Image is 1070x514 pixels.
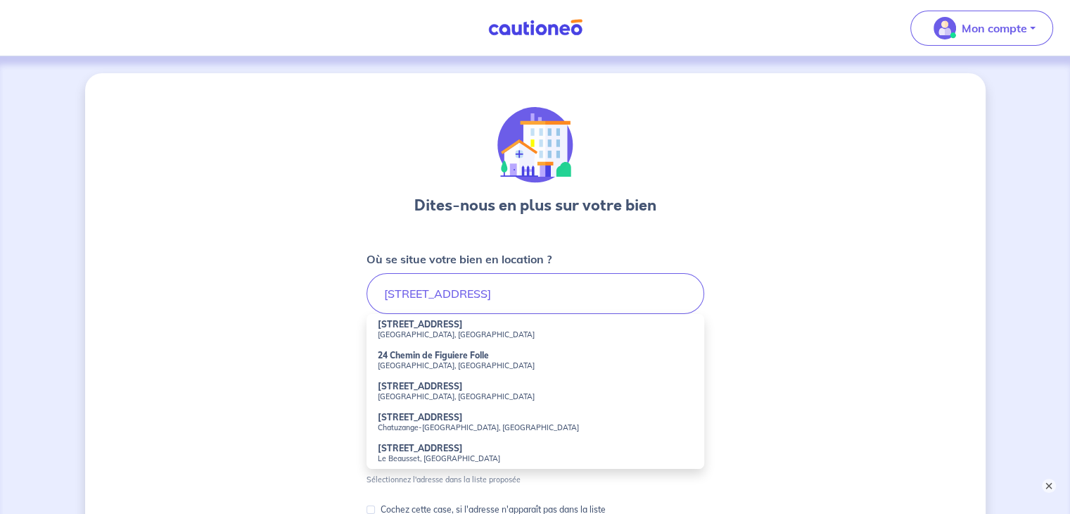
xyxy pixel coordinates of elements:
small: Le Beausset, [GEOGRAPHIC_DATA] [378,453,693,463]
p: Où se situe votre bien en location ? [367,251,552,268]
small: [GEOGRAPHIC_DATA], [GEOGRAPHIC_DATA] [378,391,693,401]
strong: [STREET_ADDRESS] [378,381,463,391]
button: × [1042,479,1056,493]
small: [GEOGRAPHIC_DATA], [GEOGRAPHIC_DATA] [378,361,693,370]
img: illu_houses.svg [497,107,573,183]
strong: [STREET_ADDRESS] [378,319,463,330]
strong: [STREET_ADDRESS] [378,412,463,422]
p: Mon compte [962,20,1027,37]
strong: [STREET_ADDRESS] [378,443,463,453]
img: Cautioneo [483,19,588,37]
img: illu_account_valid_menu.svg [934,17,956,39]
h3: Dites-nous en plus sur votre bien [414,194,656,217]
input: 2 rue de paris, 59000 lille [367,273,704,314]
small: [GEOGRAPHIC_DATA], [GEOGRAPHIC_DATA] [378,330,693,339]
button: illu_account_valid_menu.svgMon compte [910,11,1053,46]
small: Chatuzange-[GEOGRAPHIC_DATA], [GEOGRAPHIC_DATA] [378,422,693,432]
strong: 24 Chemin de Figuiere Folle [378,350,489,361]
